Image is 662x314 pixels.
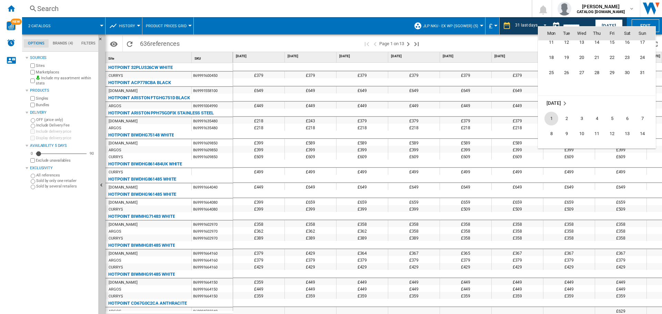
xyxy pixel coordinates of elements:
[635,111,655,126] td: Sunday September 7 2025
[575,66,589,80] span: 27
[589,141,604,156] td: Thursday September 18 2025
[559,141,574,156] td: Tuesday September 16 2025
[635,66,649,80] span: 31
[620,111,635,126] td: Saturday September 6 2025
[560,127,573,141] span: 9
[589,35,604,50] td: Thursday August 14 2025
[559,35,574,50] td: Tuesday August 12 2025
[604,35,620,50] td: Friday August 15 2025
[574,27,589,40] th: Wed
[604,65,620,80] td: Friday August 29 2025
[538,111,559,126] td: Monday September 1 2025
[538,141,559,156] td: Monday September 15 2025
[574,111,589,126] td: Wednesday September 3 2025
[635,35,655,50] td: Sunday August 17 2025
[589,65,604,80] td: Thursday August 28 2025
[620,36,634,49] span: 16
[620,112,634,125] span: 6
[560,66,573,80] span: 26
[574,141,589,156] td: Wednesday September 17 2025
[560,142,573,156] span: 16
[538,50,655,65] tr: Week 4
[538,126,655,141] tr: Week 2
[590,112,604,125] span: 4
[590,127,604,141] span: 11
[604,50,620,65] td: Friday August 22 2025
[620,127,634,141] span: 13
[620,66,634,80] span: 30
[590,36,604,49] span: 14
[605,36,619,49] span: 15
[635,127,649,141] span: 14
[560,36,573,49] span: 12
[635,27,655,40] th: Sun
[574,35,589,50] td: Wednesday August 13 2025
[559,27,574,40] th: Tue
[559,65,574,80] td: Tuesday August 26 2025
[635,65,655,80] td: Sunday August 31 2025
[589,50,604,65] td: Thursday August 21 2025
[590,142,604,156] span: 18
[635,141,655,156] td: Sunday September 21 2025
[620,141,635,156] td: Saturday September 20 2025
[538,50,559,65] td: Monday August 18 2025
[538,126,559,141] td: Monday September 8 2025
[574,50,589,65] td: Wednesday August 20 2025
[620,27,635,40] th: Sat
[538,141,655,156] tr: Week 3
[544,66,558,80] span: 25
[635,50,655,65] td: Sunday August 24 2025
[559,126,574,141] td: Tuesday September 9 2025
[589,126,604,141] td: Thursday September 11 2025
[620,126,635,141] td: Saturday September 13 2025
[604,111,620,126] td: Friday September 5 2025
[538,27,655,148] md-calendar: Calendar
[574,126,589,141] td: Wednesday September 10 2025
[544,36,558,49] span: 11
[620,142,634,156] span: 20
[544,112,558,125] span: 1
[538,95,655,111] tr: Week undefined
[559,111,574,126] td: Tuesday September 2 2025
[635,112,649,125] span: 7
[560,112,573,125] span: 2
[538,111,655,126] tr: Week 1
[635,142,649,156] span: 21
[538,35,559,50] td: Monday August 11 2025
[635,36,649,49] span: 17
[538,80,655,96] tr: Week undefined
[544,51,558,64] span: 18
[560,51,573,64] span: 19
[575,51,589,64] span: 20
[620,51,634,64] span: 23
[605,66,619,80] span: 29
[605,127,619,141] span: 12
[620,35,635,50] td: Saturday August 16 2025
[605,142,619,156] span: 19
[590,51,604,64] span: 21
[604,141,620,156] td: Friday September 19 2025
[635,126,655,141] td: Sunday September 14 2025
[589,111,604,126] td: Thursday September 4 2025
[605,51,619,64] span: 22
[538,95,655,111] td: September 2025
[575,36,589,49] span: 13
[604,27,620,40] th: Fri
[544,127,558,141] span: 8
[575,142,589,156] span: 17
[575,112,589,125] span: 3
[574,65,589,80] td: Wednesday August 27 2025
[546,100,561,106] span: [DATE]
[538,27,559,40] th: Mon
[575,127,589,141] span: 10
[538,35,655,50] tr: Week 3
[559,50,574,65] td: Tuesday August 19 2025
[605,112,619,125] span: 5
[589,27,604,40] th: Thu
[538,65,559,80] td: Monday August 25 2025
[635,51,649,64] span: 24
[544,142,558,156] span: 15
[604,126,620,141] td: Friday September 12 2025
[538,65,655,80] tr: Week 5
[620,65,635,80] td: Saturday August 30 2025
